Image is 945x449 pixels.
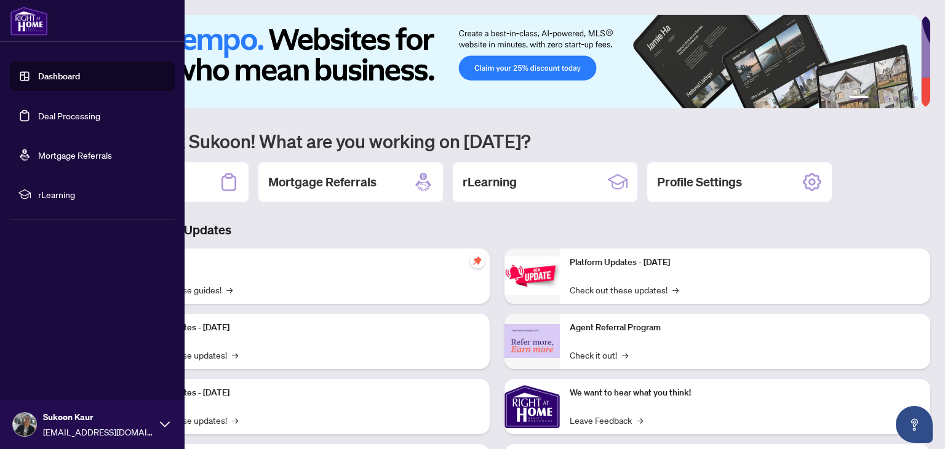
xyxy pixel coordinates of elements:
img: logo [10,6,48,36]
img: Platform Updates - June 23, 2025 [504,256,560,295]
span: [EMAIL_ADDRESS][DOMAIN_NAME] [43,425,154,439]
button: 5 [903,96,908,101]
span: → [232,348,238,362]
a: Deal Processing [38,110,100,121]
h1: Welcome back Sukoon! What are you working on [DATE]? [64,129,930,153]
img: We want to hear what you think! [504,379,560,434]
img: Profile Icon [13,413,36,436]
span: → [672,283,679,296]
span: pushpin [470,253,485,268]
span: → [637,413,643,427]
p: Platform Updates - [DATE] [570,256,920,269]
p: We want to hear what you think! [570,386,920,400]
h3: Brokerage & Industry Updates [64,221,930,239]
img: Agent Referral Program [504,324,560,358]
p: Platform Updates - [DATE] [129,321,480,335]
a: Check out these updates!→ [570,283,679,296]
p: Platform Updates - [DATE] [129,386,480,400]
a: Mortgage Referrals [38,149,112,161]
button: 1 [849,96,869,101]
a: Dashboard [38,71,80,82]
p: Agent Referral Program [570,321,920,335]
img: Slide 0 [64,15,921,108]
p: Self-Help [129,256,480,269]
button: 4 [893,96,898,101]
h2: Mortgage Referrals [268,173,377,191]
span: → [226,283,233,296]
button: Open asap [896,406,933,443]
span: rLearning [38,188,166,201]
button: 6 [913,96,918,101]
span: → [232,413,238,427]
h2: Profile Settings [657,173,742,191]
button: 2 [874,96,879,101]
h2: rLearning [463,173,517,191]
button: 3 [883,96,888,101]
span: Sukoon Kaur [43,410,154,424]
a: Check it out!→ [570,348,628,362]
span: → [622,348,628,362]
a: Leave Feedback→ [570,413,643,427]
